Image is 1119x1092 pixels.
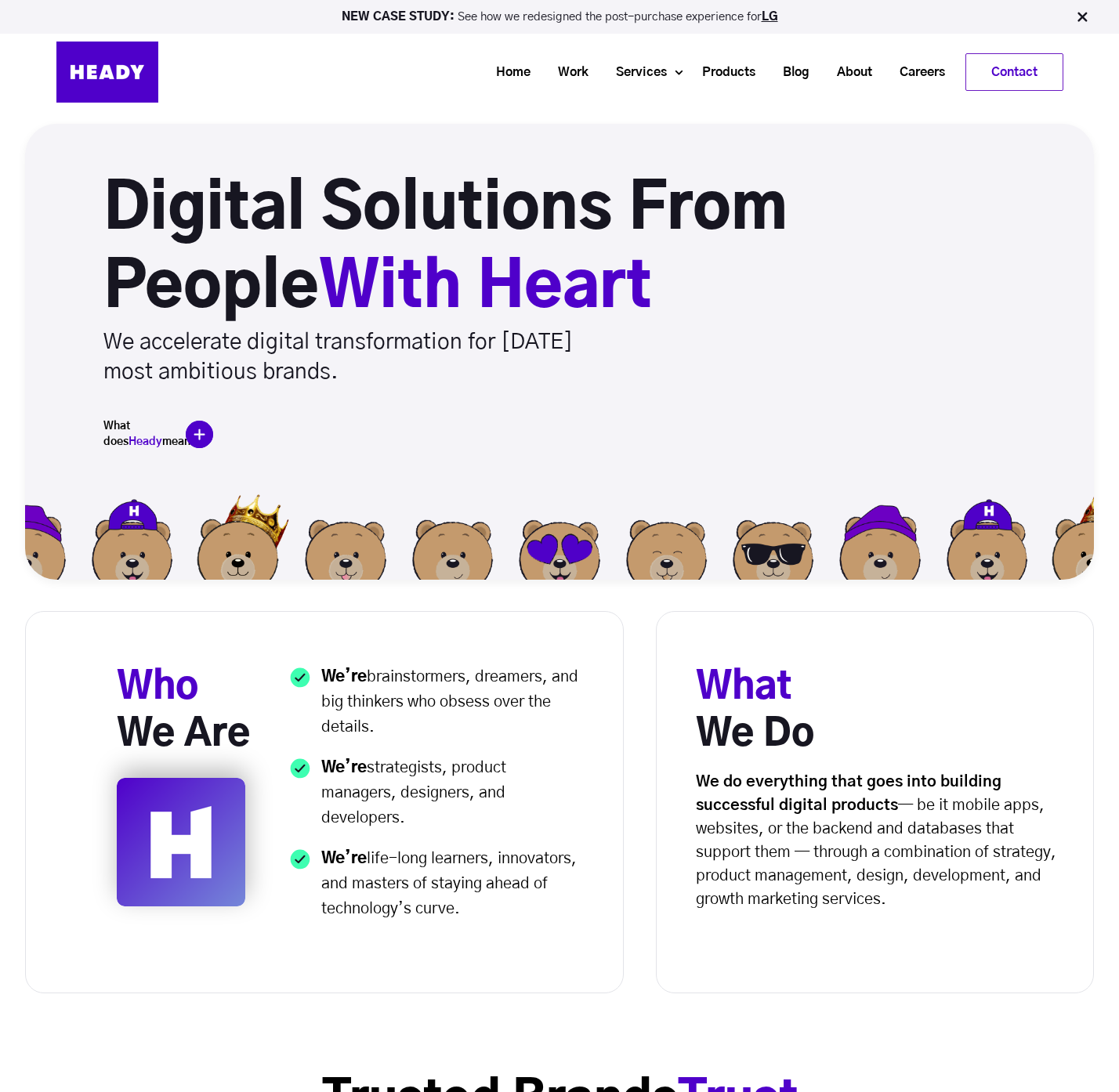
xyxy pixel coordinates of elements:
img: Logomark-1 [117,778,245,906]
a: Products [683,58,763,87]
span: With Heart [319,257,652,320]
img: Bear4-3 [827,491,933,598]
p: See how we redesigned the post-purchase experience for [7,11,1112,23]
span: What [696,669,792,707]
a: Contact [966,54,1063,90]
img: Bear3-3 [186,491,292,598]
li: life-long learners, innovators, and masters of staying ahead of technology’s curve. [287,846,585,937]
strong: We’re [321,669,367,685]
img: plus-icon [186,421,213,448]
a: LG [762,11,778,23]
strong: We’re [321,760,367,776]
span: Heady [129,436,162,447]
li: strategists, product managers, designers, and developers. [287,755,585,846]
a: Blog [763,58,817,87]
img: Bear1-3 [399,491,505,598]
img: Bear2-3 [78,491,185,598]
img: Bear2-3 [933,491,1040,598]
strong: NEW CASE STUDY: [342,11,458,23]
img: Close Bar [1074,9,1090,25]
p: — be it mobile apps, websites, or the backend and databases that support them — through a combina... [696,770,1063,911]
a: Home [476,58,538,87]
img: Bear7-3 [506,491,613,598]
h3: We Are [117,664,263,758]
a: About [817,58,880,87]
a: Work [538,58,596,87]
img: Bear6-3 [720,491,827,598]
div: Navigation Menu [174,53,1063,91]
img: Heady_Logo_Web-01 (1) [56,42,158,103]
h5: What does mean? [103,418,182,450]
a: Careers [880,58,953,87]
h3: We Do [696,664,1063,758]
img: Bear8-3 [613,491,719,598]
span: Who [117,669,198,707]
a: Services [596,58,675,87]
h1: Digital Solutions From People [103,171,934,327]
strong: We’re [321,851,367,866]
strong: We do everything that goes into building successful digital products [696,774,1001,813]
li: brainstormers, dreamers, and big thinkers who obsess over the details. [287,664,585,755]
img: Bear5-3 [292,491,399,598]
p: We accelerate digital transformation for [DATE] most ambitious brands. [103,327,617,387]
